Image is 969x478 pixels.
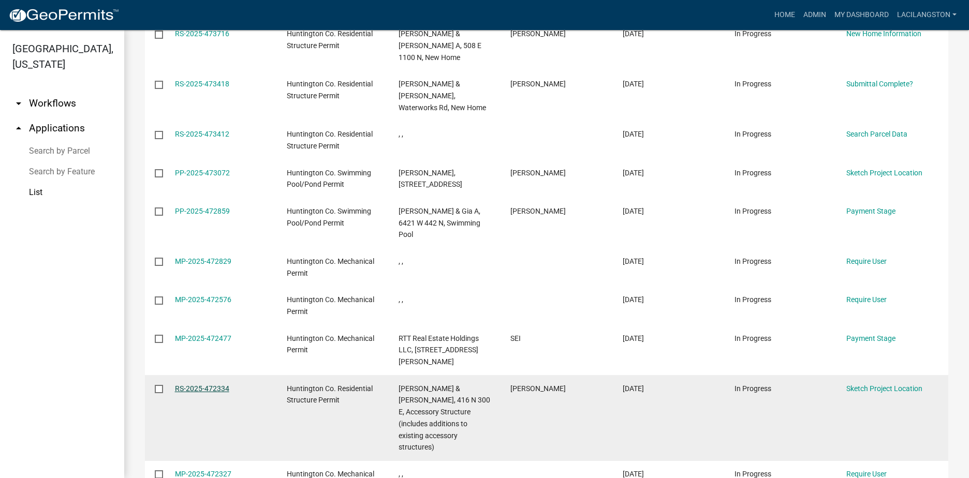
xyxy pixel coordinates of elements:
[12,97,25,110] i: arrow_drop_down
[175,169,230,177] a: PP-2025-473072
[623,334,644,342] span: 09/02/2025
[846,470,887,478] a: Require User
[799,5,830,25] a: Admin
[735,207,771,215] span: In Progress
[846,384,922,393] a: Sketch Project Location
[175,80,229,88] a: RS-2025-473418
[287,384,373,405] span: Huntington Co. Residential Structure Permit
[510,29,566,38] span: Robert Schmiedel
[287,295,374,316] span: Huntington Co. Mechanical Permit
[287,334,374,354] span: Huntington Co. Mechanical Permit
[287,257,374,277] span: Huntington Co. Mechanical Permit
[175,130,229,138] a: RS-2025-473412
[12,122,25,135] i: arrow_drop_up
[735,384,771,393] span: In Progress
[623,169,644,177] span: 09/03/2025
[735,80,771,88] span: In Progress
[399,334,479,366] span: RTT Real Estate Holdings LLC, 5224 E Asher Dr, plumbing
[510,334,521,342] span: SEI
[623,29,644,38] span: 09/04/2025
[735,169,771,177] span: In Progress
[175,470,231,478] a: MP-2025-472327
[846,257,887,265] a: Require User
[399,29,481,62] span: CHAPPELL, DAVID E & RISA A, 508 E 1100 N, New Home
[846,80,913,88] a: Submittal Complete?
[623,257,644,265] span: 09/03/2025
[830,5,893,25] a: My Dashboard
[399,257,403,265] span: , ,
[623,384,644,393] span: 09/02/2025
[623,470,644,478] span: 09/02/2025
[846,295,887,304] a: Require User
[846,169,922,177] a: Sketch Project Location
[287,130,373,150] span: Huntington Co. Residential Structure Permit
[175,334,231,342] a: MP-2025-472477
[770,5,799,25] a: Home
[735,257,771,265] span: In Progress
[846,130,907,138] a: Search Parcel Data
[735,130,771,138] span: In Progress
[893,5,961,25] a: LaciLangston
[287,207,371,227] span: Huntington Co. Swimming Pool/Pond Permit
[399,80,486,112] span: Stanley, Tracy & Trudy, Waterworks Rd, New Home
[623,130,644,138] span: 09/04/2025
[735,295,771,304] span: In Progress
[399,295,403,304] span: , ,
[735,334,771,342] span: In Progress
[175,384,229,393] a: RS-2025-472334
[399,207,480,239] span: Coffey, Ron L & Gia A, 6421 W 442 N, Swimming Pool
[175,295,231,304] a: MP-2025-472576
[510,80,566,88] span: Joyce Young
[735,29,771,38] span: In Progress
[175,29,229,38] a: RS-2025-473716
[623,295,644,304] span: 09/02/2025
[287,80,373,100] span: Huntington Co. Residential Structure Permit
[175,207,230,215] a: PP-2025-472859
[175,257,231,265] a: MP-2025-472829
[510,384,566,393] span: Steve Petry
[399,470,403,478] span: , ,
[510,169,566,177] span: Aaron Burley
[399,169,462,189] span: Burley, Aaron R, 2907 E 950 N, Pond
[846,207,895,215] a: Payment Stage
[510,207,566,215] span: Kate Myers
[399,384,490,452] span: PETRY, STEPHEN C & JANINE R, 416 N 300 E, Accessory Structure (includes additions to existing acc...
[287,169,371,189] span: Huntington Co. Swimming Pool/Pond Permit
[399,130,403,138] span: , ,
[623,80,644,88] span: 09/04/2025
[623,207,644,215] span: 09/03/2025
[846,29,921,38] a: New Home Information
[735,470,771,478] span: In Progress
[846,334,895,342] a: Payment Stage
